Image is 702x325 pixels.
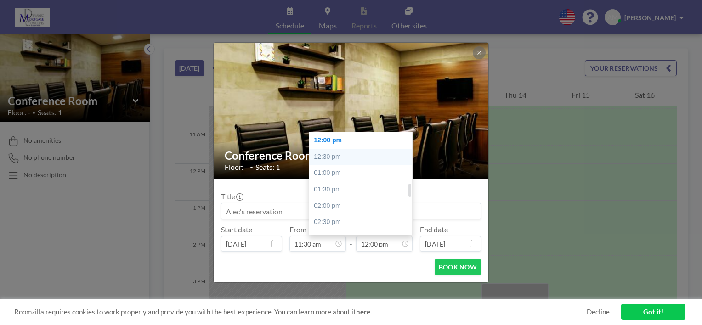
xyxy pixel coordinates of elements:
a: here. [356,308,372,316]
div: 03:00 pm [309,230,417,247]
div: 02:30 pm [309,214,417,230]
label: Start date [221,225,252,234]
span: • [250,164,253,171]
h2: Conference Room [225,149,478,162]
a: Got it! [621,304,685,320]
input: Alec's reservation [221,203,481,219]
label: Title [221,192,243,201]
div: 02:00 pm [309,198,417,214]
a: Decline [587,308,610,316]
span: - [350,228,352,248]
div: 12:30 pm [309,149,417,165]
label: From [289,225,306,234]
span: Seats: 1 [255,162,280,172]
label: End date [420,225,448,234]
button: BOOK NOW [435,259,481,275]
img: 537.jpg [214,19,489,203]
div: 01:00 pm [309,165,417,181]
span: Floor: - [225,162,248,172]
span: Roomzilla requires cookies to work properly and provide you with the best experience. You can lea... [14,308,587,316]
div: 01:30 pm [309,181,417,198]
div: 12:00 pm [309,132,417,149]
